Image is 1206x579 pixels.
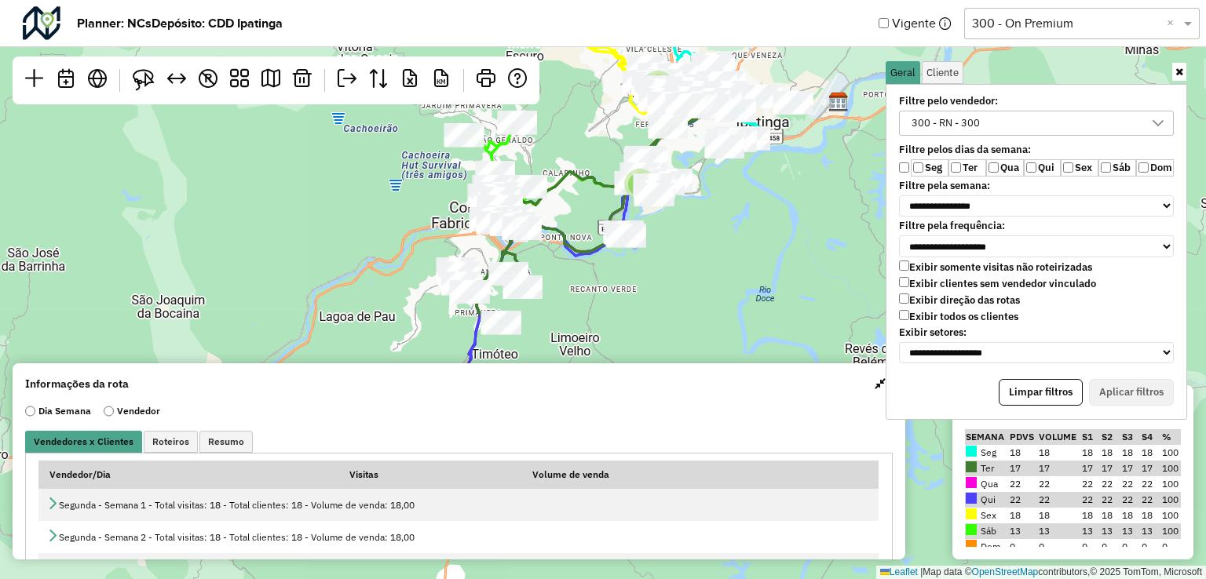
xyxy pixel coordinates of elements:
input: Exibir direção das rotas [899,293,909,304]
td: 22 [1081,476,1101,492]
a: Exportar frequência em lote [394,63,426,98]
div: ADILSON FERREIRA DE [476,211,515,235]
div: GESSICA ALVES PEREIR [678,81,717,104]
div: ADRIANA PAULA DA CRU [605,224,645,247]
div: CANTINA DO PEDRINHO [481,206,521,229]
input: Exibir somente visitas não roteirizadas [899,260,909,271]
td: Qui [965,492,1009,508]
div: OXENTE UAI GASTROBAR [715,129,755,152]
td: 13 [1038,523,1081,539]
div: LACERDA e CRESPO LTD [622,71,661,94]
input: Sáb [1101,162,1111,173]
div: AGA LOCACOES [645,172,685,195]
label: Filtre pelos dias da semana: [890,144,1183,156]
div: CHURRASCARIA HORTO G [619,162,659,186]
td: 18 [1081,445,1101,461]
div: VALENTE E CIMINI LTD [480,187,519,210]
div: IGHOR ANDRADE SANTOS [670,78,709,101]
div: RODOLFO MACHADO TORR [715,126,755,150]
div: TORII CULINARIA JAPO [472,175,511,198]
div: CHURRASCARIA ENCANTA [696,72,736,96]
div: COMERCIAL PLF LTDA [698,71,737,94]
div: CARLOS ROBERTO FERRE [665,87,704,111]
div: P12 BEACH SPORTS [502,217,541,240]
div: TEMPEROU CIDADE NOBR [639,81,678,104]
td: 100 [1161,508,1181,523]
div: SABOR E CARNE [627,55,666,78]
a: Roteirizar planner [255,63,287,98]
td: 18 [1038,445,1081,461]
div: CANTINA DO PEDRINHO [483,206,522,230]
div: GIL MINOGUE SALAO DE BELEZA LTDA [624,148,663,172]
td: 13 [1121,523,1141,539]
div: Segunda - Semana 1 - Total visitas: 18 - Total clientes: 18 - Volume de venda: 18,00 [46,497,871,512]
td: 0 [1009,539,1037,555]
div: 04549313 - WAVE HAMBURGUERIA LTDA [492,213,531,236]
div: AGA LOCACOES [645,171,684,195]
div: AMANDA CRISTINA ALVE [482,195,521,218]
label: Sáb [1098,159,1136,177]
td: 18 [1081,508,1101,523]
div: OLIVEIRA SANTOS [634,174,674,198]
div: ALINE NETTO DIAS [741,85,780,108]
div: IRACEMA MARIA SARNAG [676,91,715,115]
div: P12 BEACH SPORTS [502,217,542,240]
span: KM [437,78,446,85]
span: Geral [890,67,915,78]
th: % total clientes quinzenais [1161,429,1181,445]
div: LUCAS DA SILVA CAZAS [639,82,678,105]
th: S2 [1101,429,1120,445]
td: Qua [965,476,1009,492]
label: Qui [1024,159,1062,177]
span: R [204,71,213,84]
div: CARLOS ROBERTO FERRE [664,87,703,111]
th: Volume [1038,429,1081,445]
input: Vendedor [104,404,114,418]
div: BAR NOGUEIRA &amp [648,115,687,138]
a: Iniciar novo planner [19,63,50,98]
td: 18 [1141,445,1160,461]
a: Leaflet [880,566,918,577]
a: Planner D+1 ou D-1 [50,63,82,98]
div: GEISIANE CUPERTINO C [477,195,516,218]
label: Ter [948,159,986,177]
div: ASSIS E SA LTDA [638,79,677,103]
a: Ocultar filtros [1172,63,1186,81]
td: 18 [1101,445,1120,461]
div: SOARES ALVIM BAR E R [490,213,529,236]
div: CRIF HOT DOG BEER [639,80,678,104]
td: 13 [1141,523,1160,539]
td: 17 [1081,461,1101,476]
div: WAL e VEL COMERCIO L [649,93,688,116]
div: 2 [624,169,656,200]
div: 40.412.734 LUCIANO CARLOS DOS SANTOS MEN [603,220,642,244]
input: Ter [951,162,961,173]
label: Filtre pela semana: [890,180,1183,192]
div: RECANTO DO VALE LTDA [641,79,680,103]
div: LA DORE BAR E RESTAU [731,127,770,151]
div: 5 [642,71,674,102]
label: Dom [1136,159,1174,177]
div: COMERCIAL PLF LTDA [697,71,736,95]
td: 22 [1009,476,1037,492]
div: ARENA PE NA AREIA [467,184,506,207]
strong: Depósito: CDD Ipatinga [152,14,283,33]
td: Seg [965,445,1009,461]
td: 18 [1141,508,1160,523]
div: OPEN BAR [663,86,703,110]
input: Exibir clientes sem vendedor vinculado [899,277,909,287]
th: PDVs [1009,429,1037,445]
div: COMPANHIA DO PEIXE B [634,177,674,201]
label: Exibir setores: [890,326,1183,339]
span: Clear all [1167,14,1180,33]
input: Exibir todos os clientes [899,310,909,320]
div: HOT DRINKS [707,81,746,104]
div: WAL e VEL COMERCIO L [647,92,686,115]
td: 22 [1141,492,1160,508]
div: RECANTO VO MOZART RE [497,111,536,134]
input: Qua [989,162,999,173]
a: OpenStreetMap [972,566,1039,577]
div: IRACEMA MARIA SARNAG [678,92,717,115]
div: EMPORIO DA PIZZA LTD [634,76,673,100]
td: 18 [1009,508,1037,523]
